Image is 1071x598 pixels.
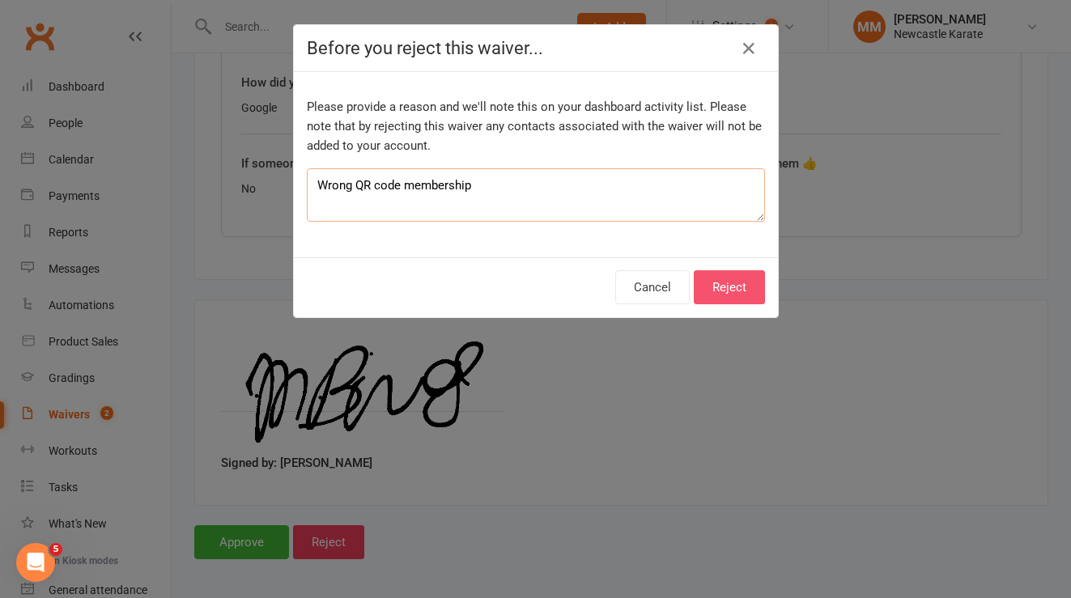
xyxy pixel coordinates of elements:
[16,543,55,582] iframe: Intercom live chat
[307,97,765,155] p: Please provide a reason and we'll note this on your dashboard activity list. Please note that by ...
[615,270,690,304] button: Cancel
[49,543,62,556] span: 5
[736,36,762,61] button: Close
[307,38,765,58] h4: Before you reject this waiver...
[694,270,765,304] button: Reject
